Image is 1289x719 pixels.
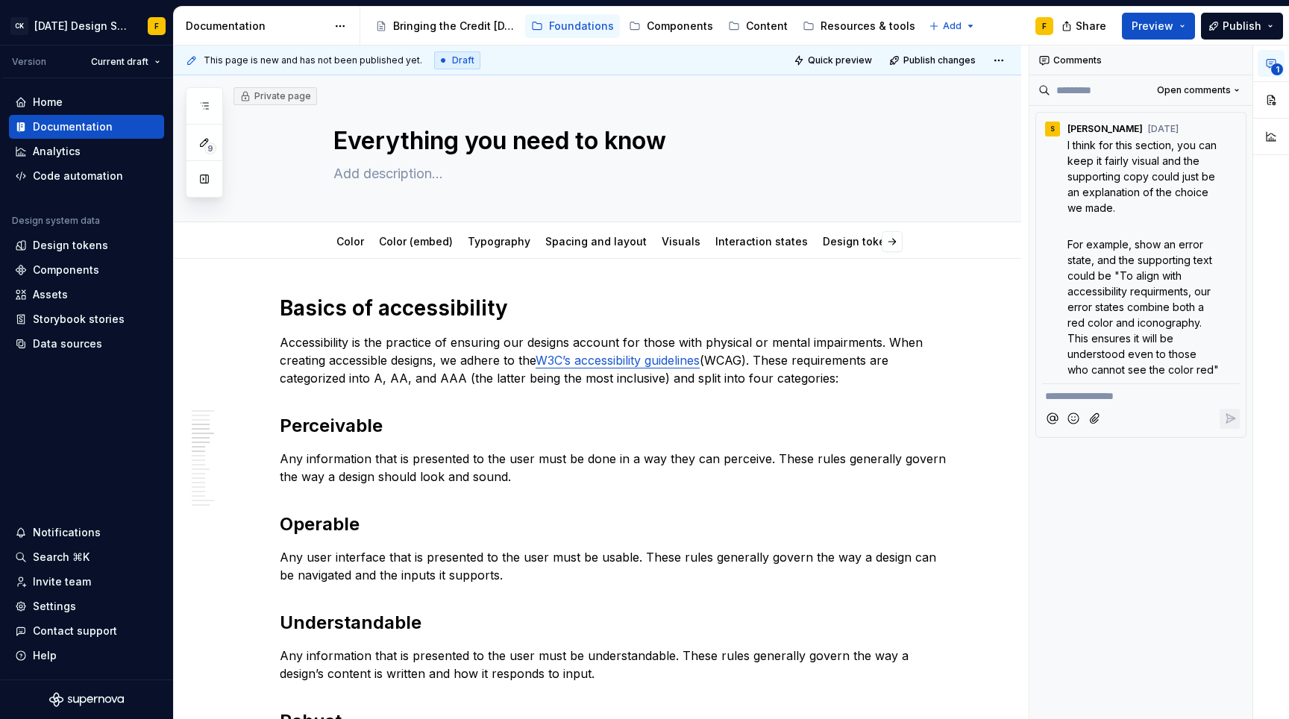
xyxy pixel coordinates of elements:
[1271,63,1283,75] span: 1
[885,50,982,71] button: Publish changes
[33,624,117,638] div: Contact support
[3,10,170,42] button: CK[DATE] Design SystemF
[9,90,164,114] a: Home
[393,19,516,34] div: Bringing the Credit [DATE] brand to life across products
[1067,123,1143,135] span: [PERSON_NAME]
[536,353,700,368] a: W3C’s accessibility guidelines
[1064,409,1084,429] button: Add emoji
[336,235,364,248] a: Color
[715,235,808,248] a: Interaction states
[1150,80,1246,101] button: Open comments
[545,235,647,248] a: Spacing and layout
[369,14,522,38] a: Bringing the Credit [DATE] brand to life across products
[84,51,167,72] button: Current draft
[662,235,700,248] a: Visuals
[1223,19,1261,34] span: Publish
[33,287,68,302] div: Assets
[49,692,124,707] svg: Supernova Logo
[1050,123,1055,135] div: S
[280,295,951,321] h1: Basics of accessibility
[9,545,164,569] button: Search ⌘K
[280,333,951,387] p: Accessibility is the practice of ensuring our designs account for those with physical or mental i...
[821,19,915,34] div: Resources & tools
[1042,383,1240,404] div: Composer editor
[91,56,148,68] span: Current draft
[924,16,980,37] button: Add
[1122,13,1195,40] button: Preview
[33,312,125,327] div: Storybook stories
[280,512,951,536] h2: Operable
[823,235,898,248] a: Design tokens
[462,225,536,257] div: Typography
[33,263,99,277] div: Components
[330,123,894,159] textarea: Everything you need to know
[33,550,90,565] div: Search ⌘K
[1042,409,1062,429] button: Mention someone
[33,169,123,183] div: Code automation
[33,95,63,110] div: Home
[789,50,879,71] button: Quick preview
[9,521,164,544] button: Notifications
[373,225,459,257] div: Color (embed)
[280,414,951,438] h2: Perceivable
[1042,20,1047,32] div: F
[623,14,719,38] a: Components
[656,225,706,257] div: Visuals
[9,644,164,668] button: Help
[369,11,921,41] div: Page tree
[239,90,311,102] div: Private page
[10,17,28,35] div: CK
[330,225,370,257] div: Color
[903,54,976,66] span: Publish changes
[1067,238,1219,376] span: For example, show an error state, and the supporting text could be "To align with accessibility r...
[452,54,474,66] span: Draft
[33,119,113,134] div: Documentation
[12,215,100,227] div: Design system data
[1067,139,1220,214] span: I think for this section, you can keep it fairly visual and the supporting copy could just be an ...
[33,144,81,159] div: Analytics
[9,332,164,356] a: Data sources
[1054,13,1116,40] button: Share
[1132,19,1173,34] span: Preview
[808,54,872,66] span: Quick preview
[9,258,164,282] a: Components
[280,647,951,682] p: Any information that is presented to the user must be understandable. These rules generally gover...
[186,19,327,34] div: Documentation
[525,14,620,38] a: Foundations
[539,225,653,257] div: Spacing and layout
[9,115,164,139] a: Documentation
[797,14,921,38] a: Resources & tools
[280,548,951,584] p: Any user interface that is presented to the user must be usable. These rules generally govern the...
[9,233,164,257] a: Design tokens
[722,14,794,38] a: Content
[204,142,216,154] span: 9
[1029,45,1252,75] div: Comments
[1157,84,1231,96] span: Open comments
[9,594,164,618] a: Settings
[746,19,788,34] div: Content
[468,235,530,248] a: Typography
[33,238,108,253] div: Design tokens
[33,599,76,614] div: Settings
[12,56,46,68] div: Version
[549,19,614,34] div: Foundations
[33,525,101,540] div: Notifications
[33,574,91,589] div: Invite team
[33,648,57,663] div: Help
[709,225,814,257] div: Interaction states
[9,307,164,331] a: Storybook stories
[647,19,713,34] div: Components
[9,570,164,594] a: Invite team
[1076,19,1106,34] span: Share
[817,225,904,257] div: Design tokens
[9,164,164,188] a: Code automation
[9,139,164,163] a: Analytics
[280,611,951,635] h2: Understandable
[9,283,164,307] a: Assets
[154,20,159,32] div: F
[280,450,951,486] p: Any information that is presented to the user must be done in a way they can perceive. These rule...
[379,235,453,248] a: Color (embed)
[1201,13,1283,40] button: Publish
[1220,409,1240,429] button: Reply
